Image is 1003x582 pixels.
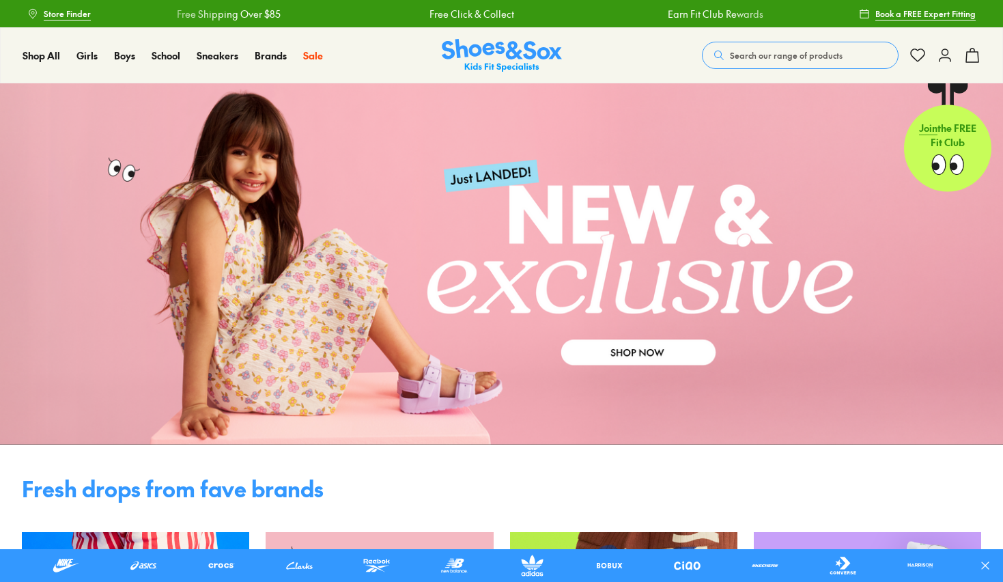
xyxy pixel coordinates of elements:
a: Brands [255,48,287,63]
a: Sale [303,48,323,63]
a: School [152,48,180,63]
a: Shoes & Sox [442,39,562,72]
a: Store Finder [27,1,91,26]
img: SNS_Logo_Responsive.svg [442,39,562,72]
p: the FREE Fit Club [904,110,991,161]
span: Book a FREE Expert Fitting [875,8,976,20]
a: Jointhe FREE Fit Club [904,83,991,192]
a: Girls [76,48,98,63]
a: Earn Fit Club Rewards [666,7,762,21]
a: Book a FREE Expert Fitting [859,1,976,26]
span: Sneakers [197,48,238,62]
span: Shop All [23,48,60,62]
span: Join [919,121,937,135]
span: Search our range of products [730,49,843,61]
span: School [152,48,180,62]
span: Boys [114,48,135,62]
button: Search our range of products [702,42,899,69]
a: Free Click & Collect [429,7,513,21]
span: Brands [255,48,287,62]
span: Store Finder [44,8,91,20]
a: Sneakers [197,48,238,63]
a: Boys [114,48,135,63]
span: Sale [303,48,323,62]
a: Free Shipping Over $85 [176,7,280,21]
a: Shop All [23,48,60,63]
span: Girls [76,48,98,62]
